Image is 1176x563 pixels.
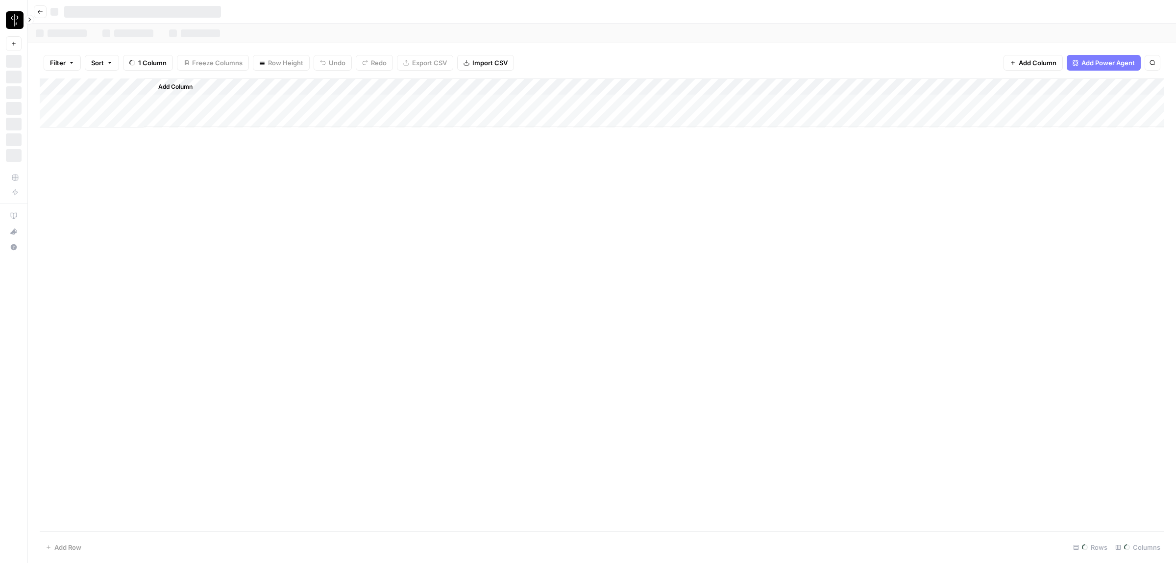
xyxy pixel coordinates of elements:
button: Export CSV [397,55,453,71]
div: Columns [1111,539,1164,555]
span: Add Column [1019,58,1056,68]
span: Row Height [268,58,303,68]
span: Undo [329,58,345,68]
button: Freeze Columns [177,55,249,71]
button: What's new? [6,224,22,239]
a: AirOps Academy [6,208,22,224]
span: Sort [91,58,104,68]
button: Help + Support [6,239,22,255]
button: 1 Column [123,55,173,71]
button: Add Column [146,80,196,93]
span: Import CSV [472,58,508,68]
span: Add Row [54,542,81,552]
span: Filter [50,58,66,68]
button: Row Height [253,55,310,71]
button: Import CSV [457,55,514,71]
button: Sort [85,55,119,71]
button: Add Power Agent [1067,55,1141,71]
span: Redo [371,58,387,68]
span: Add Column [158,82,193,91]
img: LP Production Workloads Logo [6,11,24,29]
span: Export CSV [412,58,447,68]
button: Workspace: LP Production Workloads [6,8,22,32]
button: Filter [44,55,81,71]
span: 1 Column [138,58,167,68]
button: Add Column [1004,55,1063,71]
span: Freeze Columns [192,58,243,68]
button: Redo [356,55,393,71]
button: Undo [314,55,352,71]
button: Add Row [40,539,87,555]
div: Rows [1069,539,1111,555]
div: What's new? [6,224,21,239]
span: Add Power Agent [1081,58,1135,68]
